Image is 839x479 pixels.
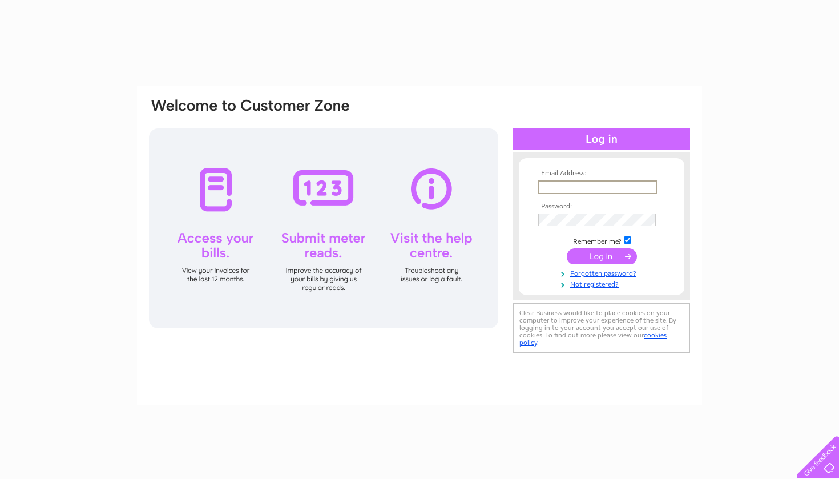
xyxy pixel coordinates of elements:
th: Email Address: [535,170,668,178]
div: Clear Business would like to place cookies on your computer to improve your experience of the sit... [513,303,690,353]
a: Not registered? [538,278,668,289]
th: Password: [535,203,668,211]
td: Remember me? [535,235,668,246]
input: Submit [567,248,637,264]
a: Forgotten password? [538,267,668,278]
a: cookies policy [519,331,667,347]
